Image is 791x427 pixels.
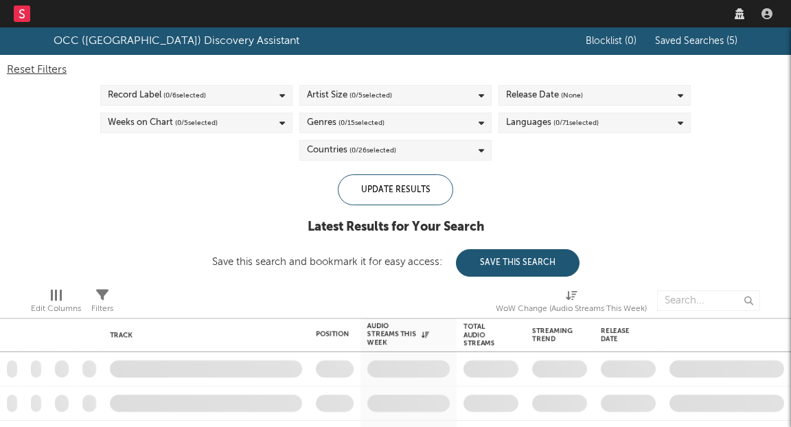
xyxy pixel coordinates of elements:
[175,115,218,131] span: ( 0 / 5 selected)
[532,327,580,343] div: Streaming Trend
[496,284,647,323] div: WoW Change (Audio Streams This Week)
[307,115,385,131] div: Genres
[553,115,599,131] span: ( 0 / 71 selected)
[349,87,392,104] span: ( 0 / 5 selected)
[651,36,737,47] button: Saved Searches (5)
[91,301,113,317] div: Filters
[367,322,429,347] div: Audio Streams This Week
[657,290,760,311] input: Search...
[54,33,299,49] div: OCC ([GEOGRAPHIC_DATA]) Discovery Assistant
[108,87,206,104] div: Record Label
[31,301,81,317] div: Edit Columns
[316,330,349,338] div: Position
[108,115,218,131] div: Weeks on Chart
[91,284,113,323] div: Filters
[463,323,498,347] div: Total Audio Streams
[726,36,737,46] span: ( 5 )
[586,36,637,46] span: Blocklist
[163,87,206,104] span: ( 0 / 6 selected)
[655,36,737,46] span: Saved Searches
[506,115,599,131] div: Languages
[625,36,637,46] span: ( 0 )
[339,115,385,131] span: ( 0 / 15 selected)
[601,327,635,343] div: Release Date
[349,142,396,159] span: ( 0 / 26 selected)
[456,249,580,277] button: Save This Search
[506,87,583,104] div: Release Date
[212,219,580,235] div: Latest Results for Your Search
[307,142,396,159] div: Countries
[561,87,583,104] span: (None)
[212,257,580,267] div: Save this search and bookmark it for easy access:
[31,284,81,323] div: Edit Columns
[307,87,392,104] div: Artist Size
[338,174,453,205] div: Update Results
[110,331,295,339] div: Track
[7,62,784,78] div: Reset Filters
[496,301,647,317] div: WoW Change (Audio Streams This Week)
